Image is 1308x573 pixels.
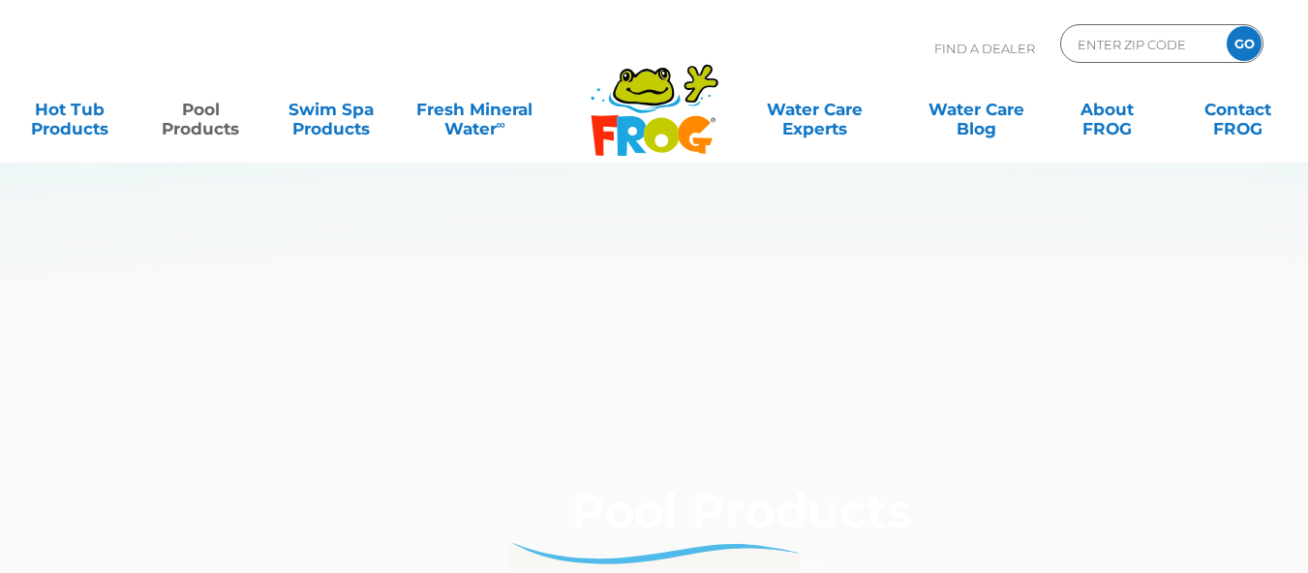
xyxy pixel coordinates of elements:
[19,90,121,129] a: Hot TubProducts
[732,90,897,129] a: Water CareExperts
[411,90,538,129] a: Fresh MineralWater∞
[926,90,1027,129] a: Water CareBlog
[934,24,1035,73] p: Find A Dealer
[1056,90,1158,129] a: AboutFROG
[281,90,382,129] a: Swim SpaProducts
[580,39,729,157] img: Frog Products Logo
[1227,26,1262,61] input: GO
[497,117,505,132] sup: ∞
[306,486,1178,565] h1: Pool Products
[1187,90,1289,129] a: ContactFROG
[150,90,252,129] a: PoolProducts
